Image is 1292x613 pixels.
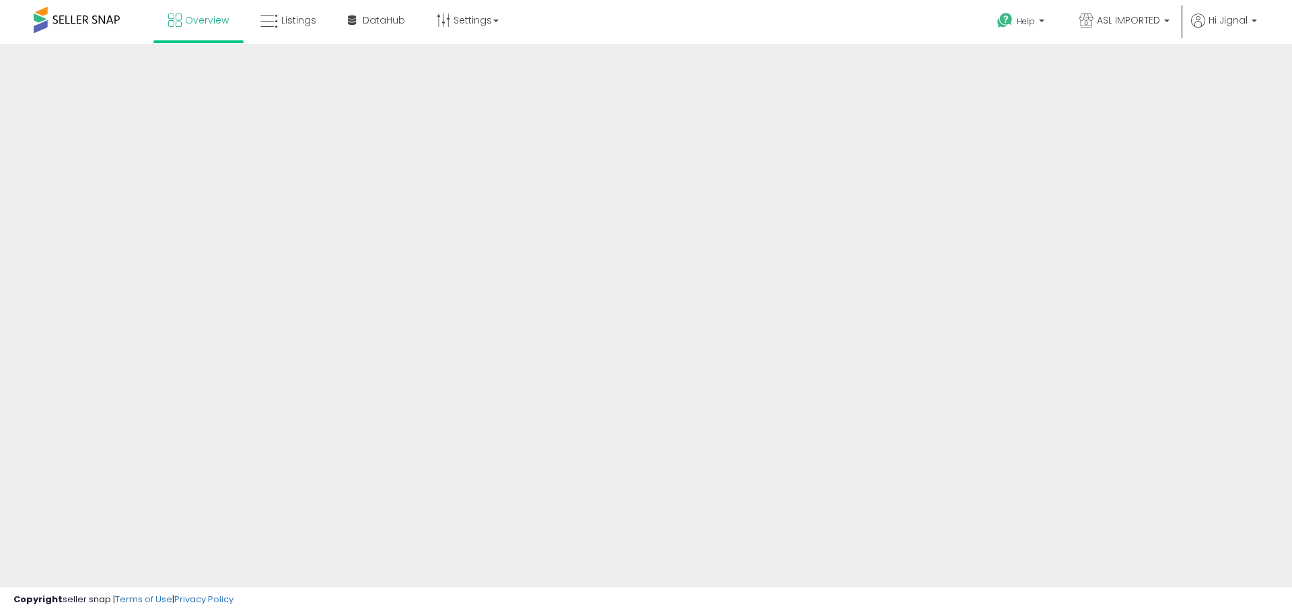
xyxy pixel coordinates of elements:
[363,13,405,27] span: DataHub
[13,593,63,606] strong: Copyright
[1097,13,1160,27] span: ASL IMPORTED
[1191,13,1257,44] a: Hi Jignal
[281,13,316,27] span: Listings
[1209,13,1248,27] span: Hi Jignal
[115,593,172,606] a: Terms of Use
[1017,15,1035,27] span: Help
[185,13,229,27] span: Overview
[997,12,1013,29] i: Get Help
[986,2,1058,44] a: Help
[13,593,234,606] div: seller snap | |
[174,593,234,606] a: Privacy Policy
